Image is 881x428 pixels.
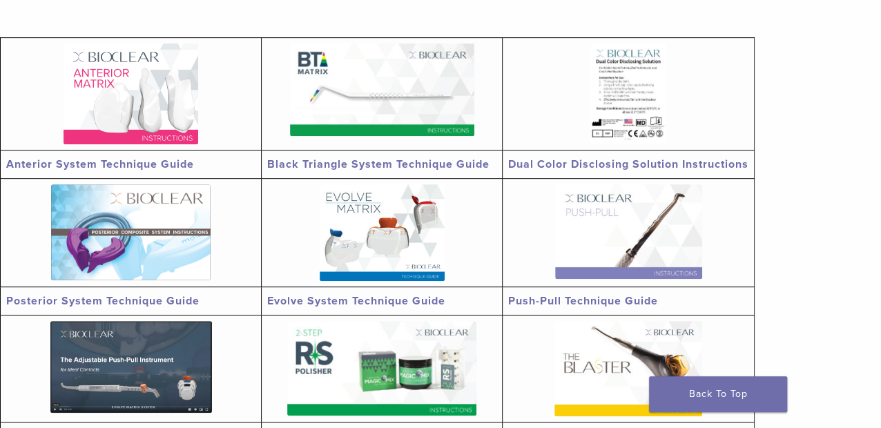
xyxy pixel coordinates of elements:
[267,294,445,308] a: Evolve System Technique Guide
[649,376,787,412] a: Back To Top
[267,157,490,171] a: Black Triangle System Technique Guide
[6,294,200,308] a: Posterior System Technique Guide
[508,157,748,171] a: Dual Color Disclosing Solution Instructions
[508,294,658,308] a: Push-Pull Technique Guide
[6,157,194,171] a: Anterior System Technique Guide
